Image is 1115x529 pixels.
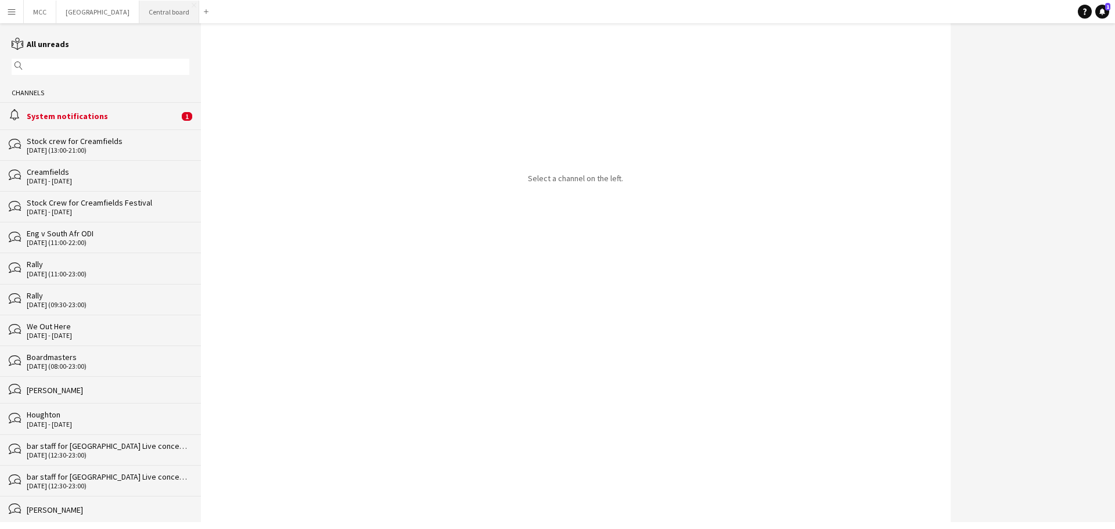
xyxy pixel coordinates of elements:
div: [DATE] (13:00-21:00) [27,146,189,154]
p: Select a channel on the left. [528,173,623,183]
button: Central board [139,1,199,23]
div: Boardmasters [27,352,189,362]
div: [DATE] - [DATE] [27,332,189,340]
div: [DATE] - [DATE] [27,420,189,429]
div: Rally [27,290,189,301]
div: [DATE] (12:30-23:00) [27,451,189,459]
div: [DATE] - [DATE] [27,177,189,185]
span: 1 [1105,3,1110,10]
button: [GEOGRAPHIC_DATA] [56,1,139,23]
div: Rally [27,259,189,269]
div: bar staff for [GEOGRAPHIC_DATA] Live concerts [27,441,189,451]
button: MCC [24,1,56,23]
a: 1 [1095,5,1109,19]
div: System notifications [27,111,179,121]
div: [PERSON_NAME] [27,505,189,515]
div: Houghton [27,409,189,420]
div: [DATE] (12:30-23:00) [27,482,189,490]
div: Stock crew for Creamfields [27,136,189,146]
span: 1 [182,112,192,121]
a: All unreads [12,39,69,49]
div: [DATE] (08:00-23:00) [27,362,189,370]
div: bar staff for [GEOGRAPHIC_DATA] Live concerts [27,472,189,482]
div: [DATE] (09:30-23:00) [27,301,189,309]
div: [DATE] - [DATE] [27,208,189,216]
div: Stock Crew for Creamfields Festival [27,197,189,208]
div: Creamfields [27,167,189,177]
div: [DATE] (11:00-23:00) [27,270,189,278]
div: We Out Here [27,321,189,332]
div: Eng v South Afr ODI [27,228,189,239]
div: [DATE] (11:00-22:00) [27,239,189,247]
div: [PERSON_NAME] [27,385,189,395]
